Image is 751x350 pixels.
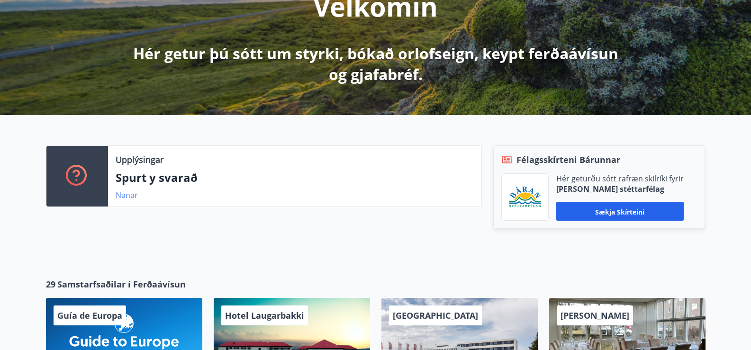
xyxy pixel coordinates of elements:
[116,154,163,165] font: Upplýsingar
[556,202,684,221] button: Sækja skírteini
[116,190,138,200] font: Nanar
[116,170,198,185] font: Spurt y svarað
[46,278,55,290] font: 29
[595,207,644,216] font: Sækja skírteini
[556,173,684,184] font: Hér geturðu sótt rafræn skilríki fyrir
[57,278,186,290] font: Samstarfsaðilar í Ferðaávísun
[516,154,620,165] font: Félagsskírteni Bárunnar
[509,186,541,208] img: Bz2lGXKH3FXEIQKvoQ8VL0Fr0uCiWgfgA3I6fSs8.png
[393,310,478,321] font: [GEOGRAPHIC_DATA]
[57,310,122,321] font: Guía de Europa
[561,310,629,321] font: [PERSON_NAME]
[225,310,304,321] font: Hotel Laugarbakki
[133,43,618,84] font: Hér getur þú sótt um styrki, bókað orlofseign, keypt ferðaávísun og gjafabréf.
[556,184,664,194] font: [PERSON_NAME] stéttarfélag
